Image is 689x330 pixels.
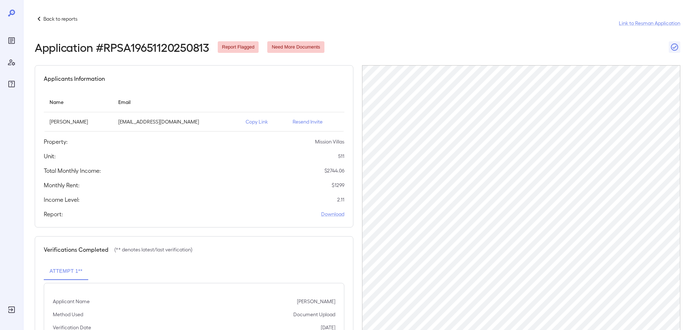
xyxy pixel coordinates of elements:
table: simple table [44,92,344,131]
p: Copy Link [246,118,281,125]
button: Attempt 1** [44,263,88,280]
h2: Application # RPSA19651120250813 [35,41,209,54]
p: [PERSON_NAME] [50,118,107,125]
p: Mission Villas [315,138,344,145]
h5: Unit: [44,152,56,160]
h5: Total Monthly Income: [44,166,101,175]
p: $ 1299 [332,181,344,189]
p: [EMAIL_ADDRESS][DOMAIN_NAME] [118,118,234,125]
h5: Applicants Information [44,74,105,83]
p: Document Upload [293,311,335,318]
p: Method Used [53,311,83,318]
h5: Verifications Completed [44,245,109,254]
p: 2.11 [337,196,344,203]
button: Close Report [669,41,680,53]
span: Need More Documents [267,44,324,51]
p: Applicant Name [53,298,90,305]
p: 511 [338,153,344,160]
p: (** denotes latest/last verification) [114,246,192,253]
div: FAQ [6,78,17,90]
p: $ 2744.06 [324,167,344,174]
p: Back to reports [43,15,77,22]
h5: Income Level: [44,195,80,204]
p: Resend Invite [293,118,339,125]
div: Log Out [6,304,17,316]
th: Name [44,92,112,112]
a: Download [321,210,344,218]
div: Manage Users [6,57,17,68]
th: Email [112,92,240,112]
h5: Report: [44,210,63,218]
h5: Property: [44,137,68,146]
span: Report Flagged [218,44,259,51]
h5: Monthly Rent: [44,181,80,189]
div: Reports [6,35,17,46]
a: Link to Resman Application [619,20,680,27]
p: [PERSON_NAME] [297,298,335,305]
